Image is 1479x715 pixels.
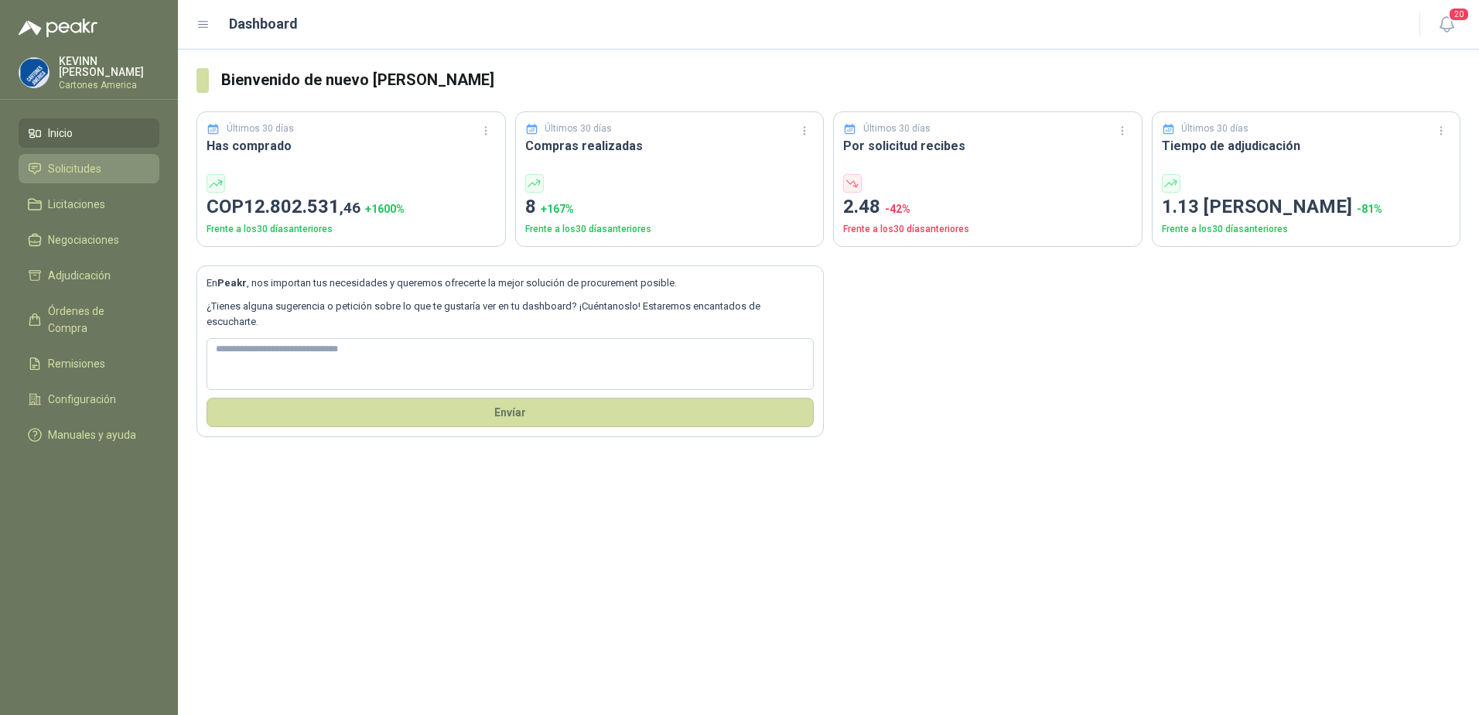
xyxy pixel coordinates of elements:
[1162,193,1451,222] p: 1.13 [PERSON_NAME]
[1433,11,1460,39] button: 20
[48,125,73,142] span: Inicio
[48,303,145,337] span: Órdenes de Compra
[207,136,496,156] h3: Has comprado
[525,193,815,222] p: 8
[207,299,814,330] p: ¿Tienes alguna sugerencia o petición sobre lo que te gustaría ver en tu dashboard? ¡Cuéntanoslo! ...
[207,222,496,237] p: Frente a los 30 días anteriores
[1357,203,1382,215] span: -81 %
[340,199,360,217] span: ,46
[19,19,97,37] img: Logo peakr
[843,222,1132,237] p: Frente a los 30 días anteriores
[19,420,159,450] a: Manuales y ayuda
[525,136,815,156] h3: Compras realizadas
[525,222,815,237] p: Frente a los 30 días anteriores
[885,203,910,215] span: -42 %
[229,13,298,35] h1: Dashboard
[207,398,814,427] button: Envíar
[19,58,49,87] img: Company Logo
[1448,7,1470,22] span: 20
[843,193,1132,222] p: 2.48
[19,296,159,343] a: Órdenes de Compra
[19,118,159,148] a: Inicio
[19,225,159,255] a: Negociaciones
[843,136,1132,156] h3: Por solicitud recibes
[1162,136,1451,156] h3: Tiempo de adjudicación
[59,80,159,90] p: Cartones America
[48,231,119,248] span: Negociaciones
[48,391,116,408] span: Configuración
[244,196,360,217] span: 12.802.531
[48,355,105,372] span: Remisiones
[48,426,136,443] span: Manuales y ayuda
[207,275,814,291] p: En , nos importan tus necesidades y queremos ofrecerte la mejor solución de procurement posible.
[19,190,159,219] a: Licitaciones
[1162,222,1451,237] p: Frente a los 30 días anteriores
[545,121,612,136] p: Últimos 30 días
[1181,121,1248,136] p: Últimos 30 días
[227,121,294,136] p: Últimos 30 días
[541,203,574,215] span: + 167 %
[207,193,496,222] p: COP
[19,261,159,290] a: Adjudicación
[48,267,111,284] span: Adjudicación
[221,68,1460,92] h3: Bienvenido de nuevo [PERSON_NAME]
[48,160,101,177] span: Solicitudes
[217,277,247,289] b: Peakr
[19,349,159,378] a: Remisiones
[48,196,105,213] span: Licitaciones
[59,56,159,77] p: KEVINN [PERSON_NAME]
[19,385,159,414] a: Configuración
[19,154,159,183] a: Solicitudes
[863,121,931,136] p: Últimos 30 días
[365,203,405,215] span: + 1600 %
